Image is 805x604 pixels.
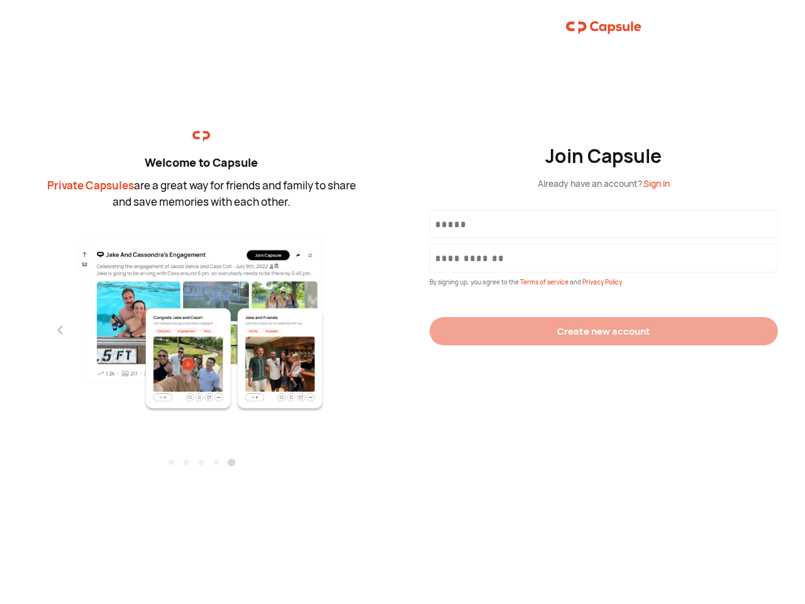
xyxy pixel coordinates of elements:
span: Sign in [643,177,670,189]
div: are a great way for friends and family to share and save memories with each other. [44,177,358,210]
img: logo [192,128,210,145]
button: Create new account [430,317,778,345]
img: fifth.png [64,235,339,412]
div: Welcome to Capsule [44,154,358,171]
img: logo [566,15,641,40]
div: Create new account [557,325,650,338]
div: Already have an account? [538,177,670,190]
div: Join Capsule [545,145,663,167]
span: Private Capsules [47,178,134,193]
span: Terms of service [520,277,570,286]
span: Privacy Policy [582,277,622,286]
div: By signing up, you agree to the and [430,277,778,287]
